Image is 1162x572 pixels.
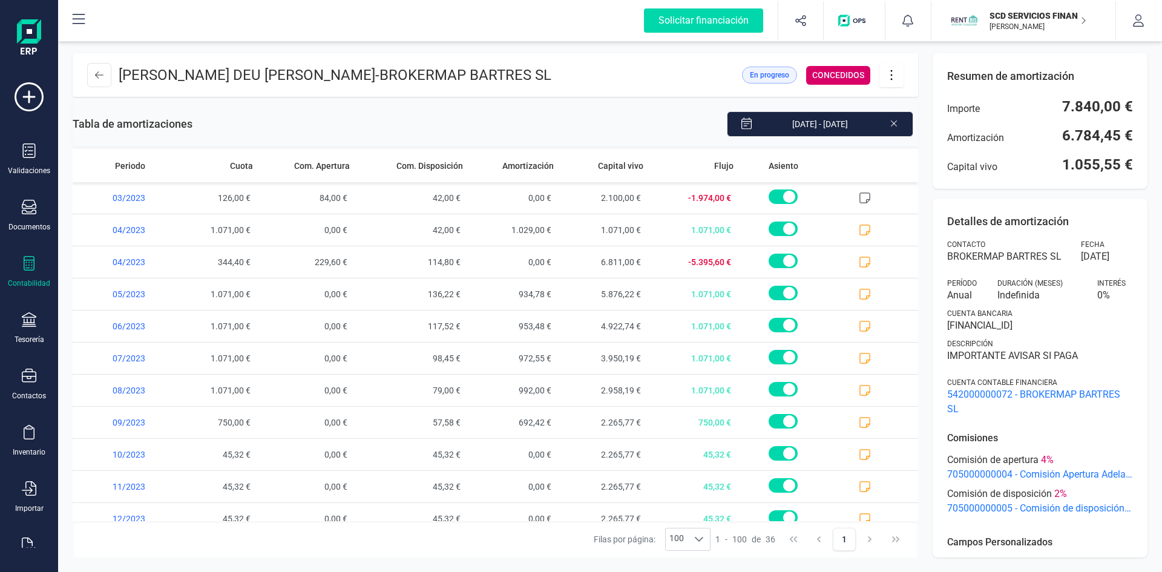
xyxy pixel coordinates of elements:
[73,343,168,374] span: 07/2023
[648,343,738,374] span: 1.071,00 €
[947,453,1039,467] span: Comisión de apertura
[17,19,41,58] img: Logo Finanedi
[807,528,830,551] button: Previous Page
[715,533,720,545] span: 1
[468,214,559,246] span: 1.029,00 €
[258,375,355,406] span: 0,00 €
[468,503,559,534] span: 0,00 €
[355,471,468,502] span: 45,32 €
[997,288,1083,303] span: Indefinida
[8,222,50,232] div: Documentos
[1062,97,1133,116] span: 7.840,00 €
[559,503,648,534] span: 2.265,77 €
[73,471,168,502] span: 11/2023
[766,533,775,545] span: 36
[1054,487,1067,501] span: 2 %
[258,471,355,502] span: 0,00 €
[468,407,559,438] span: 692,42 €
[947,240,985,249] span: Contacto
[947,378,1057,387] span: Cuenta contable financiera
[1081,249,1109,264] span: [DATE]
[947,288,983,303] span: Anual
[833,528,856,551] button: Page 1
[468,471,559,502] span: 0,00 €
[732,533,747,545] span: 100
[598,160,643,172] span: Capital vivo
[559,375,648,406] span: 2.958,19 €
[947,557,993,571] span: INQUILINO
[559,471,648,502] span: 2.265,77 €
[258,311,355,342] span: 0,00 €
[947,557,1133,571] div: -
[947,467,1133,482] span: 705000000004 - Comisión Apertura Adelanto
[884,528,907,551] button: Last Page
[258,214,355,246] span: 0,00 €
[947,278,977,288] span: Período
[258,407,355,438] span: 0,00 €
[73,311,168,342] span: 06/2023
[502,160,554,172] span: Amortización
[769,160,798,172] span: Asiento
[594,528,711,551] div: Filas por página:
[644,8,763,33] div: Solicitar financiación
[648,439,738,470] span: 45,32 €
[947,309,1013,318] span: Cuenta bancaria
[715,533,775,545] div: -
[168,407,257,438] span: 750,00 €
[468,343,559,374] span: 972,55 €
[947,213,1133,230] p: Detalles de amortización
[648,375,738,406] span: 1.071,00 €
[1062,126,1133,145] span: 6.784,45 €
[946,1,1101,40] button: SCSCD SERVICIOS FINANCIEROS SL[PERSON_NAME]
[951,7,977,34] img: SC
[559,246,648,278] span: 6.811,00 €
[468,375,559,406] span: 992,00 €
[559,278,648,310] span: 5.876,22 €
[168,214,257,246] span: 1.071,00 €
[947,487,1052,501] span: Comisión de disposición
[355,214,468,246] span: 42,00 €
[559,311,648,342] span: 4.922,74 €
[168,375,257,406] span: 1.071,00 €
[258,343,355,374] span: 0,00 €
[168,471,257,502] span: 45,32 €
[168,343,257,374] span: 1.071,00 €
[258,278,355,310] span: 0,00 €
[73,116,192,133] span: Tabla de amortizaciones
[947,318,1133,333] span: [FINANCIAL_ID]
[559,343,648,374] span: 3.950,19 €
[806,66,870,85] div: CONCEDIDOS
[73,407,168,438] span: 09/2023
[947,501,1133,516] span: 705000000005 - Comisión de disposición Adelanto
[947,131,1004,145] span: Amortización
[1097,278,1126,288] span: Interés
[355,182,468,214] span: 42,00 €
[752,533,761,545] span: de
[168,182,257,214] span: 126,00 €
[355,439,468,470] span: 45,32 €
[73,182,168,214] span: 03/2023
[1097,288,1133,303] span: 0 %
[750,70,789,81] span: En progreso
[355,407,468,438] span: 57,58 €
[947,535,1133,550] p: Campos Personalizados
[947,249,1066,264] span: BROKERMAP BARTRES SL
[990,10,1086,22] p: SCD SERVICIOS FINANCIEROS SL
[15,335,44,344] div: Tesorería
[648,214,738,246] span: 1.071,00 €
[947,387,1133,416] span: 542000000072 - BROKERMAP BARTRES SL
[468,246,559,278] span: 0,00 €
[468,182,559,214] span: 0,00 €
[947,160,997,174] span: Capital vivo
[355,343,468,374] span: 98,45 €
[8,278,50,288] div: Contabilidad
[355,311,468,342] span: 117,52 €
[648,182,738,214] span: -1.974,00 €
[115,160,145,172] span: Periodo
[648,471,738,502] span: 45,32 €
[947,339,993,349] span: Descripción
[258,503,355,534] span: 0,00 €
[12,391,46,401] div: Contactos
[838,15,870,27] img: Logo de OPS
[8,166,50,176] div: Validaciones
